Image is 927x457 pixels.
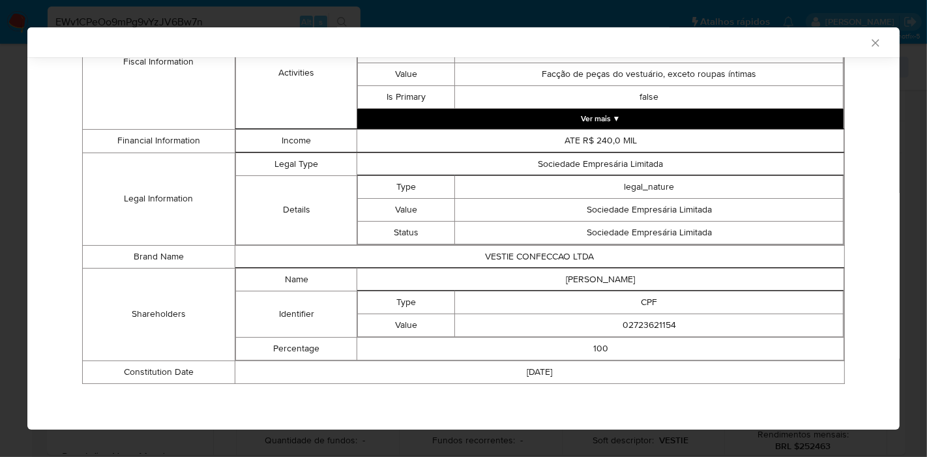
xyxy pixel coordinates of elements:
[357,337,844,360] td: 100
[27,27,900,430] div: closure-recommendation-modal
[235,361,844,383] td: [DATE]
[235,129,357,152] td: Income
[358,291,455,314] td: Type
[455,291,844,314] td: CPF
[357,109,844,128] button: Expand array
[455,85,844,108] td: false
[358,221,455,244] td: Status
[235,268,357,291] td: Name
[235,245,844,268] td: VESTIE CONFECCAO LTDA
[357,129,844,152] td: ATE R$ 240,0 MIL
[83,153,235,245] td: Legal Information
[358,198,455,221] td: Value
[358,314,455,336] td: Value
[83,245,235,268] td: Brand Name
[235,291,357,337] td: Identifier
[455,221,844,244] td: Sociedade Empresária Limitada
[455,175,844,198] td: legal_nature
[357,268,844,291] td: [PERSON_NAME]
[358,63,455,85] td: Value
[455,198,844,221] td: Sociedade Empresária Limitada
[235,153,357,175] td: Legal Type
[235,175,357,244] td: Details
[235,337,357,360] td: Percentage
[357,153,844,175] td: Sociedade Empresária Limitada
[358,175,455,198] td: Type
[235,17,357,128] td: Activities
[83,129,235,153] td: Financial Information
[455,63,844,85] td: Facção de peças do vestuário, exceto roupas íntimas
[455,314,844,336] td: 02723621154
[869,37,881,48] button: Fechar a janela
[83,361,235,383] td: Constitution Date
[358,85,455,108] td: Is Primary
[83,268,235,361] td: Shareholders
